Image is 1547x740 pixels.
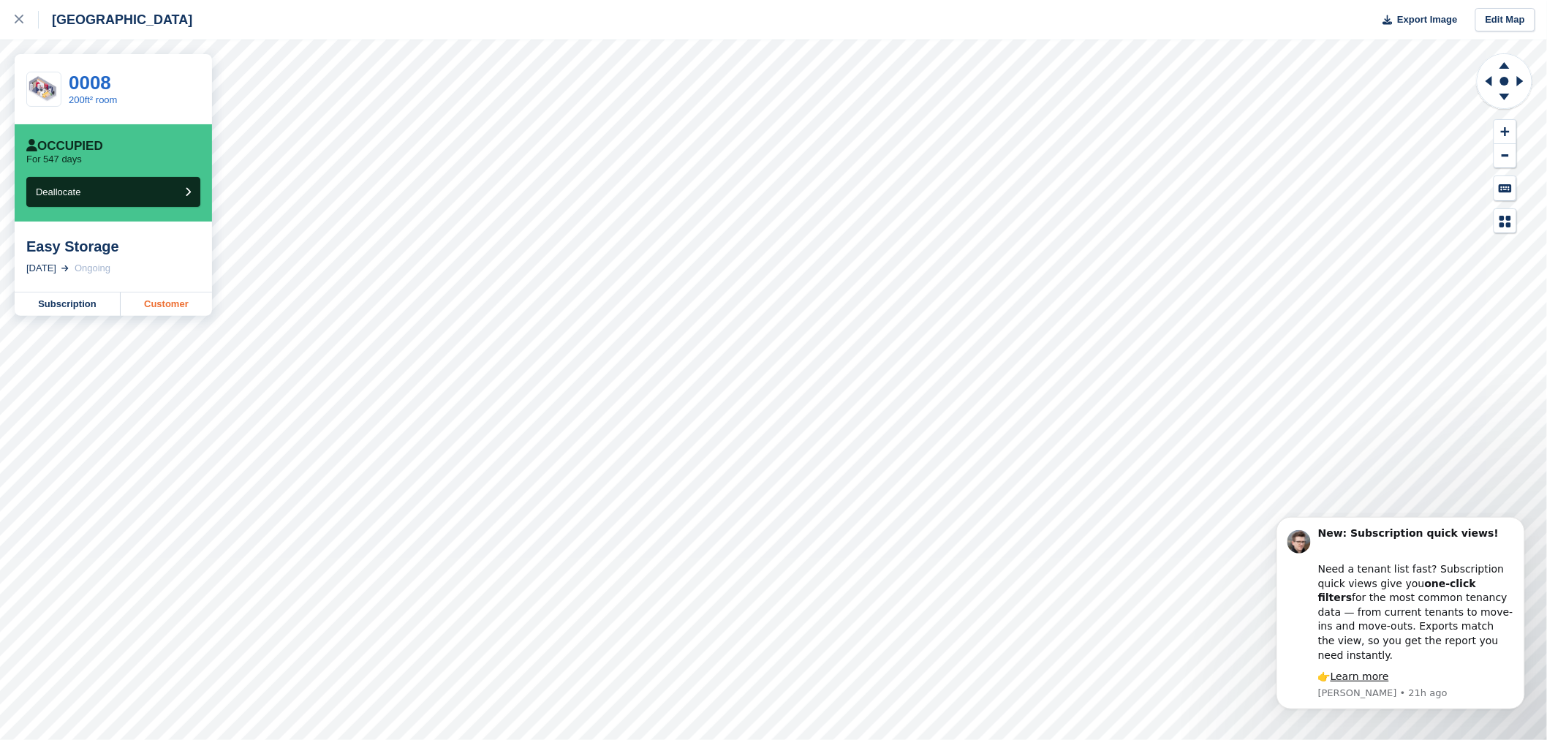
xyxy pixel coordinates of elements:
span: Export Image [1397,12,1457,27]
div: Easy Storage [26,238,200,255]
button: Deallocate [26,177,200,207]
a: Edit Map [1475,8,1535,32]
img: arrow-right-light-icn-cde0832a797a2874e46488d9cf13f60e5c3a73dbe684e267c42b8395dfbc2abf.svg [61,265,69,271]
div: [GEOGRAPHIC_DATA] [39,11,192,29]
div: [DATE] [26,261,56,276]
a: 0008 [69,72,111,94]
a: Customer [121,292,212,316]
div: Ongoing [75,261,110,276]
button: Keyboard Shortcuts [1494,176,1516,200]
span: Deallocate [36,186,80,197]
button: Zoom Out [1494,144,1516,168]
button: Map Legend [1494,209,1516,233]
a: 200ft² room [69,94,117,105]
a: Subscription [15,292,121,316]
img: 200Ft.png [27,75,61,103]
p: For 547 days [26,154,82,165]
div: Occupied [26,139,103,154]
button: Zoom In [1494,120,1516,144]
button: Export Image [1374,8,1458,32]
